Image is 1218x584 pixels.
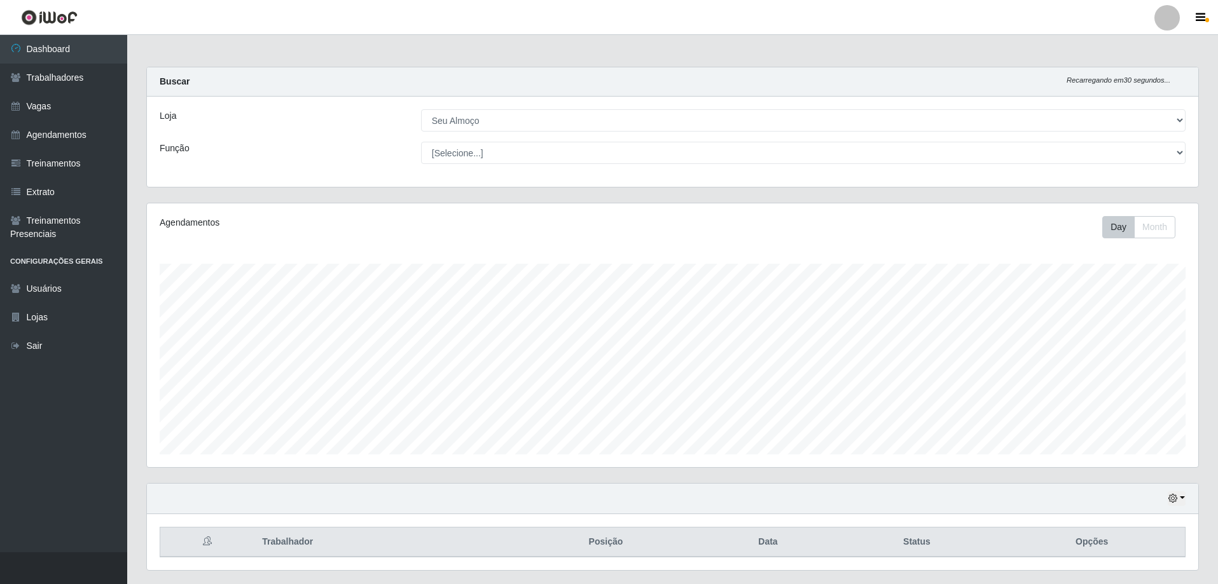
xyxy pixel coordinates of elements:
div: Agendamentos [160,216,576,229]
button: Month [1134,216,1175,238]
th: Opções [999,527,1185,557]
th: Posição [510,527,701,557]
button: Day [1102,216,1135,238]
i: Recarregando em 30 segundos... [1067,76,1170,84]
img: CoreUI Logo [21,10,78,25]
label: Função [160,142,190,155]
th: Data [702,527,835,557]
th: Trabalhador [254,527,510,557]
th: Status [834,527,999,557]
strong: Buscar [160,76,190,86]
div: Toolbar with button groups [1102,216,1186,238]
div: First group [1102,216,1175,238]
label: Loja [160,109,176,123]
